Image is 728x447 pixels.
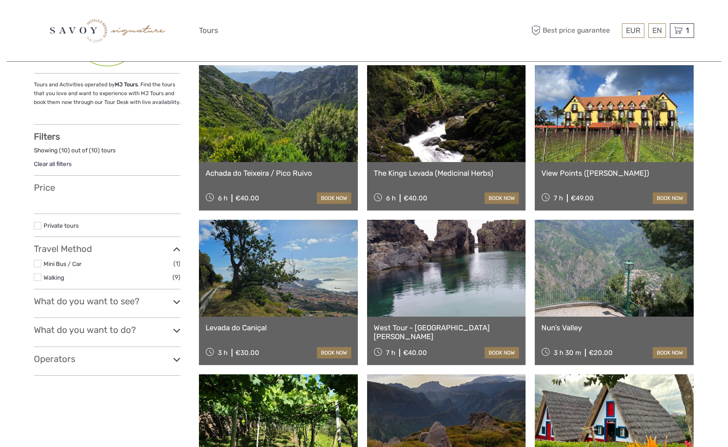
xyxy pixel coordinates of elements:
span: 6 h [386,194,396,202]
p: Tours and Activities operated by . Find the tours that you love and want to experience with MJ To... [34,80,180,107]
span: 7 h [554,194,563,202]
a: View Points ([PERSON_NAME]) [541,169,687,177]
span: 3 h [218,349,228,357]
span: EUR [626,26,640,35]
h3: Price [34,182,180,193]
a: The Kings Levada (Medicinal Herbs) [374,169,519,177]
h3: Travel Method [34,244,180,254]
a: Levada do Caniçal [206,323,351,332]
label: 10 [91,146,98,155]
div: €40.00 [403,349,427,357]
a: Clear all filters [34,160,72,167]
h3: What do you want to do? [34,325,180,335]
label: 10 [61,146,68,155]
h3: Operators [34,354,180,364]
a: West Tour - [GEOGRAPHIC_DATA][PERSON_NAME] [374,323,519,341]
a: Achada do Teixeira / Pico Ruivo [206,169,351,177]
a: Nun’s Valley [541,323,687,332]
a: Walking [44,274,64,281]
div: Showing ( ) out of ( ) tours [34,146,180,160]
a: book now [485,347,519,358]
div: EN [648,23,666,38]
a: Private tours [44,222,79,229]
div: €40.00 [404,194,427,202]
a: book now [653,192,687,204]
a: Mini Bus / Car [44,260,81,267]
strong: MJ Tours [115,81,138,88]
a: Tours [199,24,218,37]
div: €30.00 [235,349,259,357]
a: book now [317,192,351,204]
span: 3 h 30 m [554,349,581,357]
span: 6 h [218,194,228,202]
strong: Filters [34,131,60,142]
a: book now [317,347,351,358]
div: €40.00 [235,194,259,202]
span: (1) [173,259,180,269]
span: 7 h [386,349,395,357]
a: book now [653,347,687,358]
div: €20.00 [589,349,613,357]
h3: What do you want to see? [34,296,180,307]
div: €49.00 [571,194,594,202]
span: Best price guarantee [529,23,620,38]
img: 3277-1c346890-c6f6-4fa1-a3ad-f4ea560112ad_logo_big.png [49,7,166,55]
span: (9) [173,272,180,282]
span: 1 [684,26,690,35]
a: book now [485,192,519,204]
